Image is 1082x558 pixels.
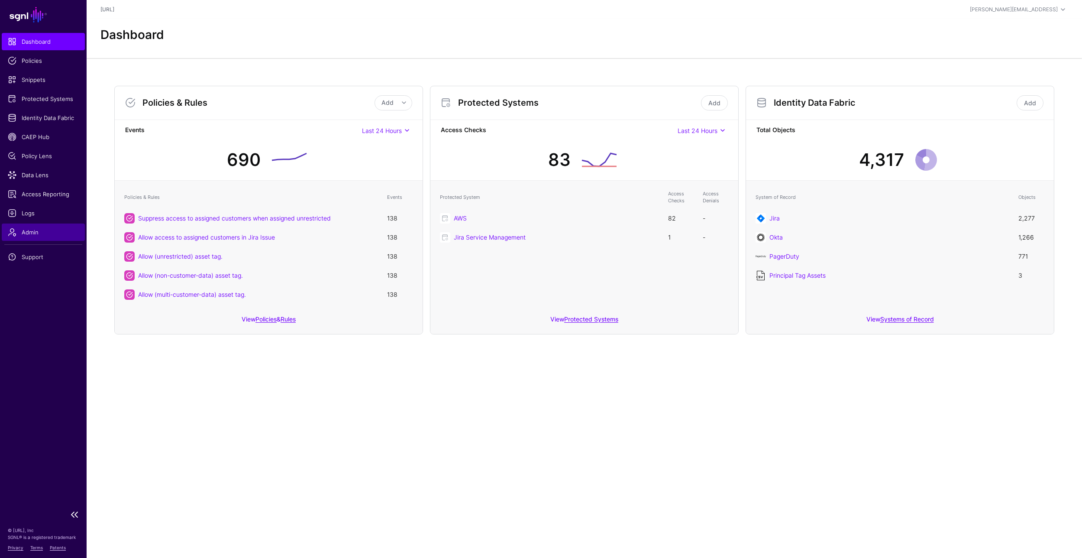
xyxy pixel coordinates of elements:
[50,545,66,550] a: Patents
[2,33,85,50] a: Dashboard
[548,147,571,173] div: 83
[30,545,43,550] a: Terms
[383,285,417,304] td: 138
[774,97,1015,108] h3: Identity Data Fabric
[2,52,85,69] a: Policies
[698,228,733,247] td: -
[769,234,783,241] a: Okta
[701,95,728,110] a: Add
[138,253,223,260] a: Allow (unrestricted) asset tag.
[100,6,114,13] a: [URL]
[1014,209,1049,228] td: 2,277
[383,266,417,285] td: 138
[2,147,85,165] a: Policy Lens
[458,97,699,108] h3: Protected Systems
[441,125,678,136] strong: Access Checks
[8,171,79,179] span: Data Lens
[751,186,1014,209] th: System of Record
[1014,186,1049,209] th: Objects
[281,315,296,323] a: Rules
[8,56,79,65] span: Policies
[2,204,85,222] a: Logs
[8,133,79,141] span: CAEP Hub
[664,186,698,209] th: Access Checks
[1014,247,1049,266] td: 771
[1014,266,1049,285] td: 3
[756,251,766,262] img: svg+xml;base64,PHN2ZyB3aWR0aD0iOTc1IiBoZWlnaHQ9IjIwMCIgdmlld0JveD0iMCAwIDk3NSAyMDAiIGZpbGw9Im5vbm...
[2,224,85,241] a: Admin
[125,125,362,136] strong: Events
[769,253,799,260] a: PagerDuty
[8,228,79,237] span: Admin
[383,186,417,209] th: Events
[138,234,275,241] a: Allow access to assigned customers in Jira Issue
[381,99,394,106] span: Add
[1014,228,1049,247] td: 1,266
[8,527,79,534] p: © [URL], Inc
[100,28,164,42] h2: Dashboard
[8,94,79,103] span: Protected Systems
[769,272,826,279] a: Principal Tag Assets
[255,315,277,323] a: Policies
[2,109,85,127] a: Identity Data Fabric
[120,186,383,209] th: Policies & Rules
[8,209,79,217] span: Logs
[8,75,79,84] span: Snippets
[383,209,417,228] td: 138
[138,272,243,279] a: Allow (non-customer-data) asset tag.
[756,270,766,281] img: svg+xml;base64,PD94bWwgdmVyc2lvbj0iMS4wIiBlbmNvZGluZz0idXRmLTgiPz48IS0tIFVwbG9hZGVkIHRvOiBTVkcgUm...
[756,125,1043,136] strong: Total Objects
[115,309,423,334] div: View &
[564,315,618,323] a: Protected Systems
[8,152,79,160] span: Policy Lens
[227,147,261,173] div: 690
[756,213,766,224] img: svg+xml;base64,PHN2ZyB3aWR0aD0iNjQiIGhlaWdodD0iNjQiIHZpZXdCb3g9IjAgMCA2NCA2NCIgZmlsbD0ibm9uZSIgeG...
[8,545,23,550] a: Privacy
[8,534,79,541] p: SGNL® is a registered trademark
[2,71,85,88] a: Snippets
[138,214,331,222] a: Suppress access to assigned customers when assigned unrestricted
[8,114,79,122] span: Identity Data Fabric
[2,128,85,146] a: CAEP Hub
[383,228,417,247] td: 138
[383,247,417,266] td: 138
[756,232,766,243] img: svg+xml;base64,PHN2ZyB3aWR0aD0iNjQiIGhlaWdodD0iNjQiIHZpZXdCb3g9IjAgMCA2NCA2NCIgZmlsbD0ibm9uZSIgeG...
[2,90,85,107] a: Protected Systems
[454,234,526,241] a: Jira Service Management
[8,190,79,198] span: Access Reporting
[5,5,81,24] a: SGNL
[698,209,733,228] td: -
[970,6,1058,13] div: [PERSON_NAME][EMAIL_ADDRESS]
[454,214,467,222] a: AWS
[1017,95,1043,110] a: Add
[142,97,375,108] h3: Policies & Rules
[362,127,402,134] span: Last 24 Hours
[880,315,934,323] a: Systems of Record
[430,309,738,334] div: View
[138,291,246,298] a: Allow (multi-customer-data) asset tag.
[769,214,780,222] a: Jira
[8,37,79,46] span: Dashboard
[2,166,85,184] a: Data Lens
[436,186,664,209] th: Protected System
[698,186,733,209] th: Access Denials
[746,309,1054,334] div: View
[664,209,698,228] td: 82
[678,127,717,134] span: Last 24 Hours
[859,147,904,173] div: 4,317
[2,185,85,203] a: Access Reporting
[664,228,698,247] td: 1
[8,253,79,261] span: Support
